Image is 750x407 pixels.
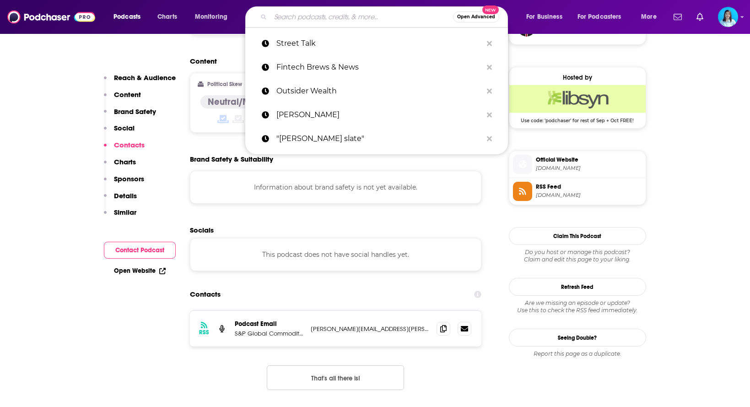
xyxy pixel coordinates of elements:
span: Open Advanced [457,15,495,19]
button: Charts [104,157,136,174]
button: open menu [635,10,668,24]
button: Social [104,124,135,141]
p: Charts [114,157,136,166]
div: Claim and edit this page to your liking. [509,249,646,263]
p: Fintech Brews & News [276,55,482,79]
div: Hosted by [509,74,646,81]
button: Sponsors [104,174,144,191]
p: Details [114,191,137,200]
span: Official Website [536,156,642,164]
a: "[PERSON_NAME] slate" [245,127,508,151]
h2: Socials [190,226,482,234]
p: [PERSON_NAME][EMAIL_ADDRESS][PERSON_NAME][DOMAIN_NAME] [311,325,430,333]
p: Contacts [114,141,145,149]
button: Contacts [104,141,145,157]
button: open menu [520,10,574,24]
button: open menu [189,10,239,24]
p: Similar [114,208,136,217]
button: Brand Safety [104,107,156,124]
button: Similar [104,208,136,225]
button: Details [104,191,137,208]
span: streettalksp.libsyn.com [536,165,642,172]
button: Open AdvancedNew [453,11,499,22]
img: User Profile [718,7,738,27]
p: Sponsors [114,174,144,183]
p: Outsider Wealth [276,79,482,103]
span: For Business [526,11,562,23]
button: open menu [572,10,635,24]
h2: Contacts [190,286,221,303]
img: Libsyn Deal: Use code: 'podchaser' for rest of Sep + Oct FREE! [509,85,646,113]
a: Show notifications dropdown [670,9,685,25]
span: Charts [157,11,177,23]
h4: Neutral/Mixed [208,96,269,108]
button: Contact Podcast [104,242,176,259]
p: Content [114,90,141,99]
p: Street Talk [276,32,482,55]
span: streettalksp.libsyn.com [536,192,642,199]
div: Report this page as a duplicate. [509,350,646,358]
span: For Podcasters [577,11,621,23]
a: Open Website [114,267,166,275]
h2: Brand Safety & Suitability [190,155,273,163]
button: Content [104,90,141,107]
div: This podcast does not have social handles yet. [190,238,482,271]
p: Podcast Email [235,320,303,328]
a: Fintech Brews & News [245,55,508,79]
a: Outsider Wealth [245,79,508,103]
span: RSS Feed [536,183,642,191]
a: Seeing Double? [509,329,646,347]
a: Charts [151,10,183,24]
a: Official Website[DOMAIN_NAME] [513,155,642,174]
span: Monitoring [195,11,227,23]
p: "jeremy ryan slate" [276,127,482,151]
span: New [482,5,499,14]
a: Libsyn Deal: Use code: 'podchaser' for rest of Sep + Oct FREE! [509,85,646,123]
h2: Content [190,57,475,65]
span: Podcasts [113,11,140,23]
button: Refresh Feed [509,278,646,296]
p: Reach & Audience [114,73,176,82]
a: [PERSON_NAME] [245,103,508,127]
img: Podchaser - Follow, Share and Rate Podcasts [7,8,95,26]
button: Claim This Podcast [509,227,646,245]
span: More [641,11,657,23]
a: Show notifications dropdown [693,9,707,25]
button: Show profile menu [718,7,738,27]
a: RSS Feed[DOMAIN_NAME] [513,182,642,201]
h3: RSS [199,329,209,336]
p: Social [114,124,135,132]
input: Search podcasts, credits, & more... [270,10,453,24]
span: Logged in as ClarisseG [718,7,738,27]
button: Reach & Audience [104,73,176,90]
div: Information about brand safety is not yet available. [190,171,482,204]
button: Nothing here. [267,365,404,390]
div: Are we missing an episode or update? Use this to check the RSS feed immediately. [509,299,646,314]
span: Do you host or manage this podcast? [509,249,646,256]
button: open menu [107,10,152,24]
a: Street Talk [245,32,508,55]
p: S&P Global Commodity Insights [235,330,303,337]
div: Search podcasts, credits, & more... [254,6,517,27]
span: Use code: 'podchaser' for rest of Sep + Oct FREE! [509,113,646,124]
p: Brand Safety [114,107,156,116]
h2: Political Skew [207,81,242,87]
p: gareth icke [276,103,482,127]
